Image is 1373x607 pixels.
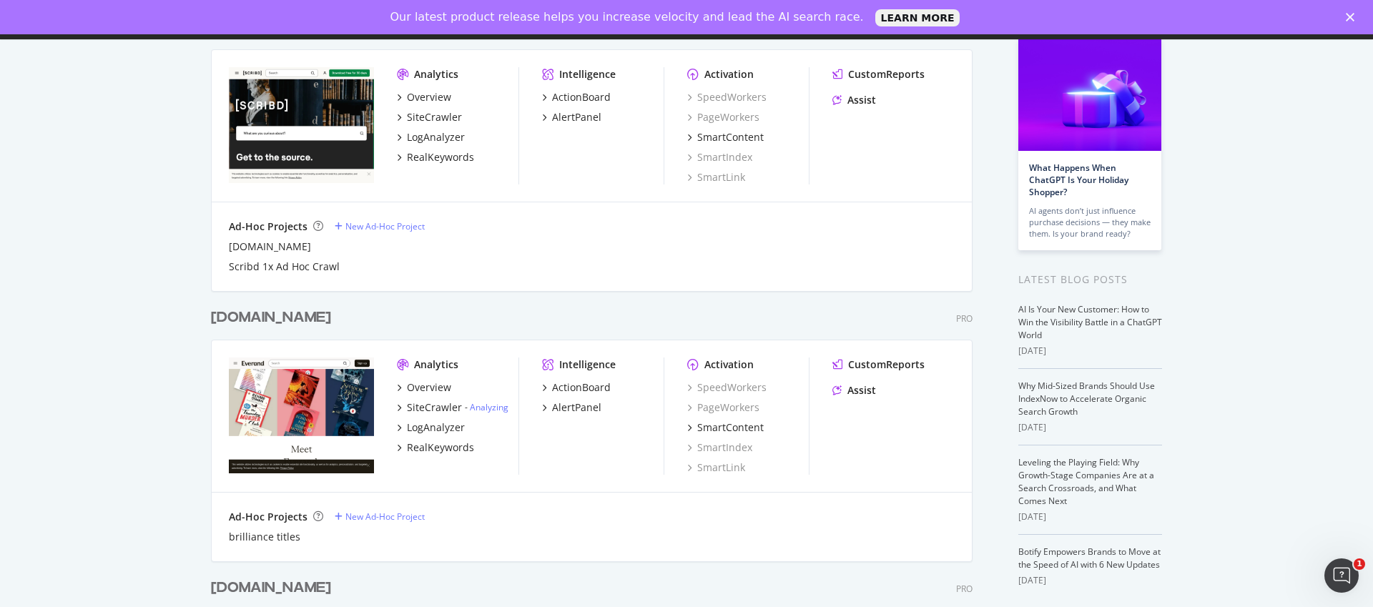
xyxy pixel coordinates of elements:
[832,93,876,107] a: Assist
[956,583,973,595] div: Pro
[1029,205,1151,240] div: AI agents don’t just influence purchase decisions — they make them. Is your brand ready?
[407,400,462,415] div: SiteCrawler
[956,312,973,325] div: Pro
[847,383,876,398] div: Assist
[1354,558,1365,570] span: 1
[465,401,508,413] div: -
[832,383,876,398] a: Assist
[687,440,752,455] a: SmartIndex
[397,420,465,435] a: LogAnalyzer
[552,110,601,124] div: AlertPanel
[704,357,754,372] div: Activation
[1018,345,1162,357] div: [DATE]
[847,93,876,107] div: Assist
[687,380,767,395] a: SpeedWorkers
[542,110,601,124] a: AlertPanel
[687,130,764,144] a: SmartContent
[687,170,745,184] a: SmartLink
[559,357,616,372] div: Intelligence
[687,150,752,164] a: SmartIndex
[407,90,451,104] div: Overview
[229,240,311,254] a: [DOMAIN_NAME]
[407,110,462,124] div: SiteCrawler
[345,510,425,523] div: New Ad-Hoc Project
[229,530,300,544] a: brilliance titles
[229,260,340,274] a: Scribd 1x Ad Hoc Crawl
[390,10,864,24] div: Our latest product release helps you increase velocity and lead the AI search race.
[1029,162,1128,198] a: What Happens When ChatGPT Is Your Holiday Shopper?
[697,130,764,144] div: SmartContent
[397,380,451,395] a: Overview
[335,510,425,523] a: New Ad-Hoc Project
[848,67,925,82] div: CustomReports
[1018,37,1161,151] img: What Happens When ChatGPT Is Your Holiday Shopper?
[1018,510,1162,523] div: [DATE]
[1018,272,1162,287] div: Latest Blog Posts
[875,9,960,26] a: LEARN MORE
[848,357,925,372] div: CustomReports
[542,90,611,104] a: ActionBoard
[1324,558,1359,593] iframe: Intercom live chat
[229,219,307,234] div: Ad-Hoc Projects
[687,90,767,104] a: SpeedWorkers
[1018,421,1162,434] div: [DATE]
[229,67,374,183] img: scribd.com
[414,67,458,82] div: Analytics
[542,400,601,415] a: AlertPanel
[1346,13,1360,21] div: Close
[697,420,764,435] div: SmartContent
[542,380,611,395] a: ActionBoard
[211,307,337,328] a: [DOMAIN_NAME]
[345,220,425,232] div: New Ad-Hoc Project
[397,400,508,415] a: SiteCrawler- Analyzing
[407,380,451,395] div: Overview
[687,400,759,415] a: PageWorkers
[470,401,508,413] a: Analyzing
[397,130,465,144] a: LogAnalyzer
[335,220,425,232] a: New Ad-Hoc Project
[397,110,462,124] a: SiteCrawler
[414,357,458,372] div: Analytics
[687,460,745,475] a: SmartLink
[397,90,451,104] a: Overview
[407,420,465,435] div: LogAnalyzer
[229,510,307,524] div: Ad-Hoc Projects
[407,130,465,144] div: LogAnalyzer
[1018,574,1162,587] div: [DATE]
[229,357,374,473] img: everand.com
[1018,546,1161,571] a: Botify Empowers Brands to Move at the Speed of AI with 6 New Updates
[211,578,331,598] div: [DOMAIN_NAME]
[559,67,616,82] div: Intelligence
[211,307,331,328] div: [DOMAIN_NAME]
[1018,456,1154,507] a: Leveling the Playing Field: Why Growth-Stage Companies Are at a Search Crossroads, and What Comes...
[407,440,474,455] div: RealKeywords
[407,150,474,164] div: RealKeywords
[687,420,764,435] a: SmartContent
[687,110,759,124] a: PageWorkers
[1018,303,1162,341] a: AI Is Your New Customer: How to Win the Visibility Battle in a ChatGPT World
[1018,380,1155,418] a: Why Mid-Sized Brands Should Use IndexNow to Accelerate Organic Search Growth
[397,440,474,455] a: RealKeywords
[832,67,925,82] a: CustomReports
[552,90,611,104] div: ActionBoard
[552,380,611,395] div: ActionBoard
[704,67,754,82] div: Activation
[832,357,925,372] a: CustomReports
[211,578,337,598] a: [DOMAIN_NAME]
[552,400,601,415] div: AlertPanel
[397,150,474,164] a: RealKeywords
